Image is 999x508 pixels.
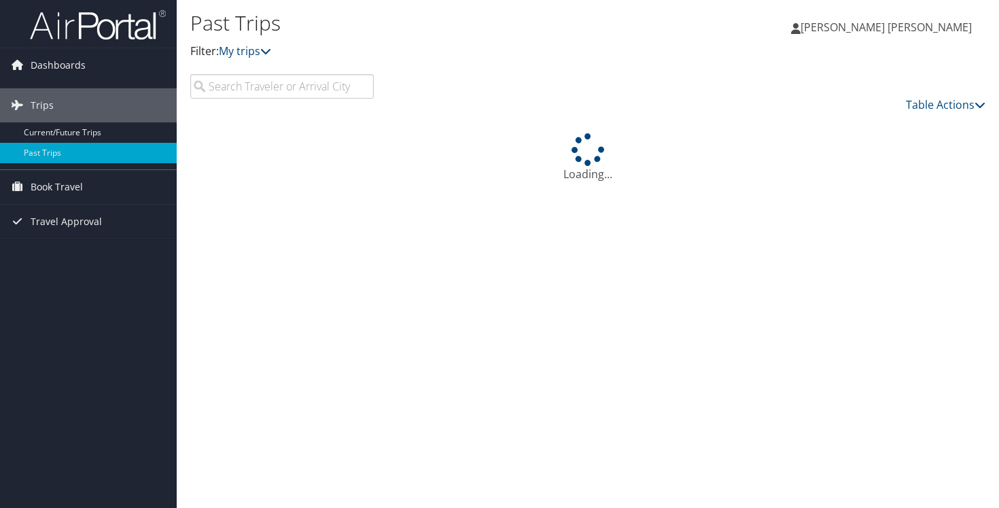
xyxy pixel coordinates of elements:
[219,44,271,58] a: My trips
[31,205,102,239] span: Travel Approval
[31,48,86,82] span: Dashboards
[906,97,985,112] a: Table Actions
[31,170,83,204] span: Book Travel
[31,88,54,122] span: Trips
[791,7,985,48] a: [PERSON_NAME] [PERSON_NAME]
[30,9,166,41] img: airportal-logo.png
[190,9,720,37] h1: Past Trips
[190,133,985,182] div: Loading...
[190,43,720,61] p: Filter:
[190,74,374,99] input: Search Traveler or Arrival City
[801,20,972,35] span: [PERSON_NAME] [PERSON_NAME]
